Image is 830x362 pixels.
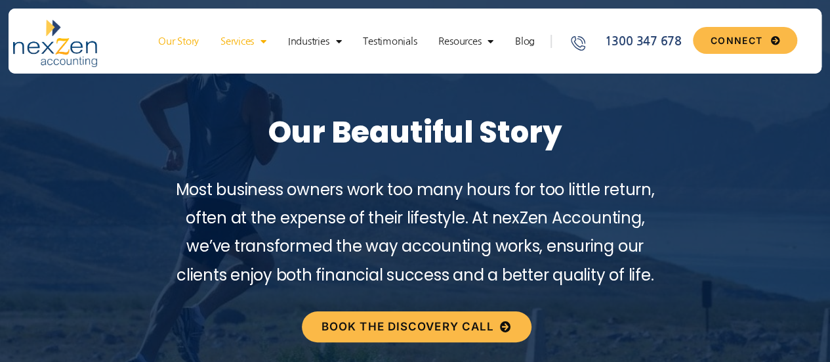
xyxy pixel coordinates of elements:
[322,321,494,332] span: BOOK THE DISCOVERY CALL
[214,35,273,48] a: Services
[150,35,544,48] nav: Menu
[302,311,531,342] a: BOOK THE DISCOVERY CALL
[152,35,205,48] a: Our Story
[601,33,681,51] span: 1300 347 678
[508,35,541,48] a: Blog
[569,33,693,51] a: 1300 347 678
[176,179,655,286] span: Most business owners work too many hours for too little return, often at the expense of their lif...
[711,36,762,45] span: CONNECT
[281,35,348,48] a: Industries
[356,35,423,48] a: Testimonials
[432,35,500,48] a: Resources
[693,27,797,54] a: CONNECT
